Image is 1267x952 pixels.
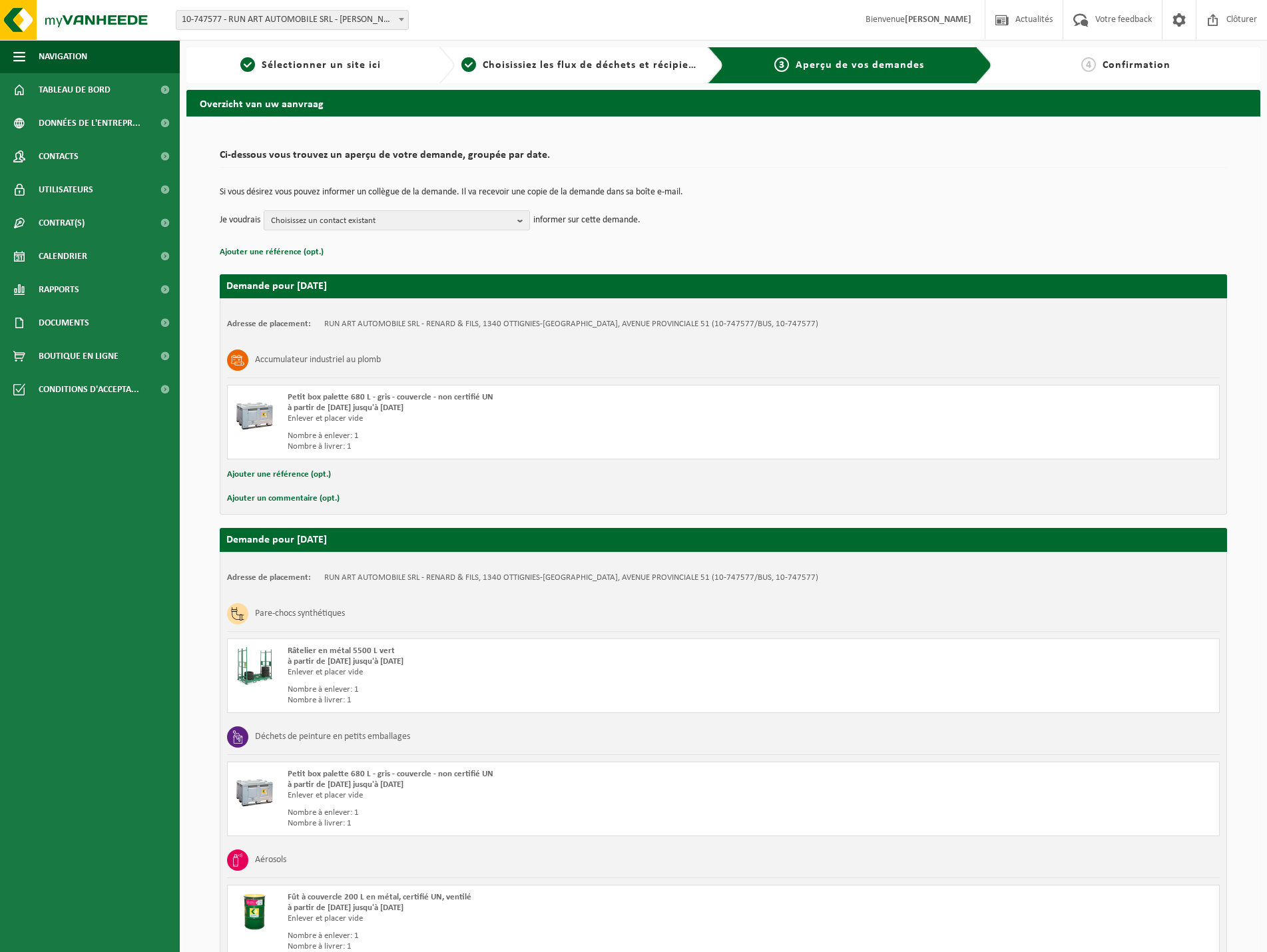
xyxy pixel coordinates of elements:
[39,340,119,373] span: Boutique en ligne
[39,140,79,173] span: Contacts
[193,57,428,73] a: 1Sélectionner un site ici
[255,350,381,371] h3: Accumulateur industriel au plomb
[1103,60,1170,71] span: Confirmation
[39,73,111,107] span: Tableau de bord
[220,150,1227,168] h2: Ci-dessous vous trouvez un aperçu de votre demande, groupée par date.
[324,319,818,330] td: RUN ART AUTOMOBILE SRL - RENARD & FILS, 1340 OTTIGNIES-[GEOGRAPHIC_DATA], AVENUE PROVINCIALE 51 (...
[226,281,327,292] strong: Demande pour [DATE]
[255,849,286,871] h3: Aérosols
[461,57,476,72] span: 2
[227,320,311,328] strong: Adresse de placement:
[288,441,777,452] div: Nombre à livrer: 1
[774,57,789,72] span: 3
[39,173,93,206] span: Utilisateurs
[227,490,340,507] button: Ajouter un commentaire (opt.)
[39,373,139,406] span: Conditions d'accepta...
[288,431,777,441] div: Nombre à enlever: 1
[288,808,777,818] div: Nombre à enlever: 1
[220,188,1227,197] p: Si vous désirez vous pouvez informer un collègue de la demande. Il va recevoir une copie de la de...
[288,657,403,666] strong: à partir de [DATE] jusqu'à [DATE]
[255,726,410,748] h3: Déchets de peinture en petits emballages
[264,210,530,230] button: Choisissez un contact existant
[533,210,640,230] p: informer sur cette demande.
[288,667,777,678] div: Enlever et placer vide
[186,90,1260,116] h2: Overzicht van uw aanvraag
[176,10,409,30] span: 10-747577 - RUN ART AUTOMOBILE SRL - RENARD & FILS - OTTIGNIES-LOUVAIN-LA-NEUVE
[796,60,924,71] span: Aperçu de vos demandes
[234,392,274,432] img: PB-LB-0680-HPE-GY-11.png
[39,206,85,240] span: Contrat(s)
[288,941,777,952] div: Nombre à livrer: 1
[288,684,777,695] div: Nombre à enlever: 1
[288,913,777,924] div: Enlever et placer vide
[461,57,696,73] a: 2Choisissiez les flux de déchets et récipients
[483,60,704,71] span: Choisissiez les flux de déchets et récipients
[288,770,493,778] span: Petit box palette 680 L - gris - couvercle - non certifié UN
[226,535,327,545] strong: Demande pour [DATE]
[227,466,331,483] button: Ajouter une référence (opt.)
[234,646,274,686] img: PB-MR-5500-MET-GN-01.png
[262,60,381,71] span: Sélectionner un site ici
[39,107,140,140] span: Données de l'entrepr...
[288,695,777,706] div: Nombre à livrer: 1
[288,790,777,801] div: Enlever et placer vide
[240,57,255,72] span: 1
[234,892,274,932] img: PB-OT-0200-MET-00-03.png
[39,273,79,306] span: Rapports
[288,646,395,655] span: Râtelier en métal 5500 L vert
[288,403,403,412] strong: à partir de [DATE] jusqu'à [DATE]
[255,603,345,624] h3: Pare-chocs synthétiques
[288,413,777,424] div: Enlever et placer vide
[220,210,260,230] p: Je voudrais
[39,240,87,273] span: Calendrier
[288,818,777,829] div: Nombre à livrer: 1
[324,573,818,583] td: RUN ART AUTOMOBILE SRL - RENARD & FILS, 1340 OTTIGNIES-[GEOGRAPHIC_DATA], AVENUE PROVINCIALE 51 (...
[905,15,971,25] strong: [PERSON_NAME]
[288,903,403,912] strong: à partir de [DATE] jusqu'à [DATE]
[234,769,274,809] img: PB-LB-0680-HPE-GY-11.png
[288,780,403,789] strong: à partir de [DATE] jusqu'à [DATE]
[227,573,311,582] strong: Adresse de placement:
[220,244,324,261] button: Ajouter une référence (opt.)
[288,393,493,401] span: Petit box palette 680 L - gris - couvercle - non certifié UN
[1081,57,1096,72] span: 4
[176,11,408,29] span: 10-747577 - RUN ART AUTOMOBILE SRL - RENARD & FILS - OTTIGNIES-LOUVAIN-LA-NEUVE
[271,211,512,231] span: Choisissez un contact existant
[288,931,777,941] div: Nombre à enlever: 1
[39,40,87,73] span: Navigation
[39,306,89,340] span: Documents
[288,893,471,901] span: Fût à couvercle 200 L en métal, certifié UN, ventilé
